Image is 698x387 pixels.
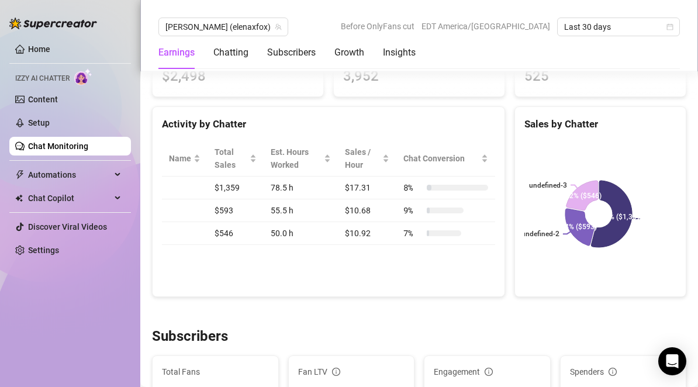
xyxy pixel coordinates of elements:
[9,18,97,29] img: logo-BBDzfeDw.svg
[15,194,23,202] img: Chat Copilot
[421,18,550,35] span: EDT America/[GEOGRAPHIC_DATA]
[208,199,264,222] td: $593
[28,222,107,231] a: Discover Viral Videos
[341,18,414,35] span: Before OnlyFans cut
[403,204,422,217] span: 9 %
[28,246,59,255] a: Settings
[28,141,88,151] a: Chat Monitoring
[28,44,50,54] a: Home
[434,365,541,378] div: Engagement
[334,46,364,60] div: Growth
[338,222,396,245] td: $10.92
[524,116,676,132] div: Sales by Chatter
[609,368,617,376] span: info-circle
[267,46,316,60] div: Subscribers
[28,118,50,127] a: Setup
[213,46,248,60] div: Chatting
[208,222,264,245] td: $546
[28,189,111,208] span: Chat Copilot
[169,152,191,165] span: Name
[264,222,338,245] td: 50.0 h
[485,368,493,376] span: info-circle
[529,181,567,189] text: undefined-3
[524,65,676,88] div: 525
[271,146,322,171] div: Est. Hours Worked
[15,170,25,179] span: thunderbolt
[264,199,338,222] td: 55.5 h
[215,146,247,171] span: Total Sales
[345,146,380,171] span: Sales / Hour
[162,365,269,378] span: Total Fans
[158,46,195,60] div: Earnings
[275,23,282,30] span: team
[298,365,405,378] div: Fan LTV
[28,165,111,184] span: Automations
[383,46,416,60] div: Insights
[403,227,422,240] span: 7 %
[152,327,228,346] h3: Subscribers
[403,152,479,165] span: Chat Conversion
[338,199,396,222] td: $10.68
[162,116,495,132] div: Activity by Chatter
[15,73,70,84] span: Izzy AI Chatter
[666,23,673,30] span: calendar
[338,141,396,177] th: Sales / Hour
[338,177,396,199] td: $17.31
[165,18,281,36] span: Elena (elenaxfox)
[396,141,495,177] th: Chat Conversion
[343,65,495,88] div: 3,952
[208,141,264,177] th: Total Sales
[208,177,264,199] td: $1,359
[264,177,338,199] td: 78.5 h
[28,95,58,104] a: Content
[332,368,340,376] span: info-circle
[162,65,314,88] span: $2,498
[74,68,92,85] img: AI Chatter
[162,141,208,177] th: Name
[658,347,686,375] div: Open Intercom Messenger
[564,18,673,36] span: Last 30 days
[521,230,559,238] text: undefined-2
[403,181,422,194] span: 8 %
[570,365,677,378] div: Spenders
